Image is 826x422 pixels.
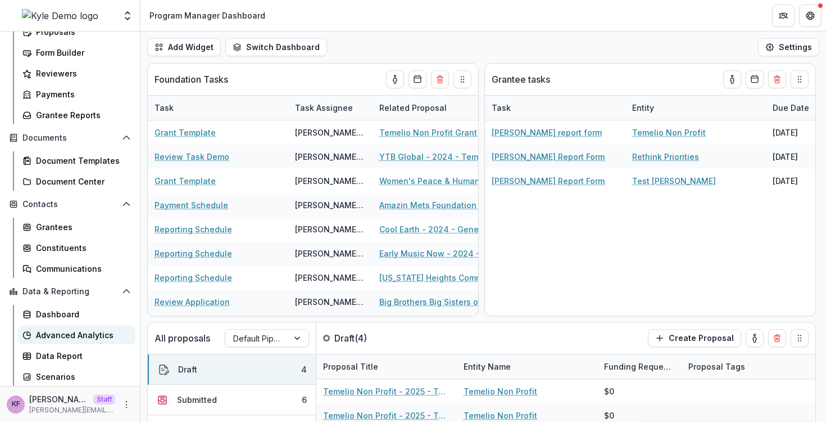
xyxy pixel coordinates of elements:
[288,96,373,120] div: Task Assignee
[36,242,126,254] div: Constituents
[768,70,786,88] button: Delete card
[120,398,133,411] button: More
[36,308,126,320] div: Dashboard
[682,361,752,372] div: Proposal Tags
[22,287,117,297] span: Data & Reporting
[625,96,766,120] div: Entity
[29,393,89,405] p: [PERSON_NAME]
[18,43,135,62] a: Form Builder
[155,73,228,86] p: Foundation Tasks
[36,88,126,100] div: Payments
[464,410,537,421] a: Temelio Non Profit
[18,64,135,83] a: Reviewers
[485,96,625,120] div: Task
[379,248,506,259] a: Early Music Now - 2024 - General grant application
[18,218,135,236] a: Grantees
[12,401,20,408] div: Kyle Ford
[772,5,795,27] button: Partners
[36,371,126,383] div: Scenarios
[431,70,449,88] button: Delete card
[288,102,360,114] div: Task Assignee
[464,385,537,397] a: Temelio Non Profit
[22,133,117,143] span: Documents
[791,70,809,88] button: Drag
[457,354,597,379] div: Entity Name
[18,239,135,257] a: Constituents
[18,172,135,191] a: Document Center
[295,272,366,284] div: [PERSON_NAME] <[PERSON_NAME][EMAIL_ADDRESS][DOMAIN_NAME]>
[295,248,366,259] div: [PERSON_NAME] <[PERSON_NAME][EMAIL_ADDRESS][DOMAIN_NAME]>
[148,385,316,415] button: Submitted6
[334,331,419,345] p: Draft ( 4 )
[379,175,506,187] a: Women's Peace & Humanitarian Fund - 2024 - Temelio General [PERSON_NAME]
[36,176,126,187] div: Document Center
[295,127,366,138] div: [PERSON_NAME] <[PERSON_NAME][EMAIL_ADDRESS][DOMAIN_NAME]>
[36,26,126,38] div: Proposals
[18,326,135,344] a: Advanced Analytics
[316,354,457,379] div: Proposal Title
[18,305,135,324] a: Dashboard
[36,68,126,79] div: Reviewers
[492,127,602,138] a: [PERSON_NAME] report form
[379,272,506,284] a: [US_STATE] Heights Community Choir - 2024 - General grant application
[148,96,288,120] div: Task
[225,38,327,56] button: Switch Dashboard
[18,367,135,386] a: Scenarios
[625,102,661,114] div: Entity
[632,175,716,187] a: Test [PERSON_NAME]
[178,363,197,375] div: Draft
[145,7,270,24] nav: breadcrumb
[4,282,135,300] button: Open Data & Reporting
[373,96,513,120] div: Related Proposal
[323,410,450,421] a: Temelio Non Profit - 2025 - Temelio General [PERSON_NAME]
[373,102,453,114] div: Related Proposal
[758,38,819,56] button: Settings
[632,127,706,138] a: Temelio Non Profit
[22,9,98,23] img: Kyle Demo logo
[18,151,135,170] a: Document Templates
[149,10,265,21] div: Program Manager Dashboard
[682,354,822,379] div: Proposal Tags
[18,259,135,278] a: Communications
[316,361,385,372] div: Proposal Title
[155,296,230,308] a: Review Application
[155,223,232,235] a: Reporting Schedule
[120,5,135,27] button: Open entity switcher
[648,329,741,347] button: Create Proposal
[36,263,126,275] div: Communications
[409,70,426,88] button: Calendar
[295,151,366,163] div: [PERSON_NAME] <[PERSON_NAME][EMAIL_ADDRESS][DOMAIN_NAME]>
[799,5,822,27] button: Get Help
[295,199,366,211] div: [PERSON_NAME] <[PERSON_NAME][EMAIL_ADDRESS][DOMAIN_NAME]>
[147,38,221,56] button: Add Widget
[766,102,816,114] div: Due Date
[155,331,210,345] p: All proposals
[155,127,216,138] a: Grant Template
[301,363,307,375] div: 4
[155,248,232,259] a: Reporting Schedule
[148,102,180,114] div: Task
[36,329,126,341] div: Advanced Analytics
[36,109,126,121] div: Grantee Reports
[457,361,518,372] div: Entity Name
[155,175,216,187] a: Grant Template
[492,73,550,86] p: Grantee tasks
[295,175,366,187] div: [PERSON_NAME] <[PERSON_NAME][EMAIL_ADDRESS][DOMAIN_NAME]>
[36,221,126,233] div: Grantees
[379,296,506,308] a: Big Brothers Big Sisters of WNC - 2024 - Temelio General [PERSON_NAME]
[4,129,135,147] button: Open Documents
[155,272,232,284] a: Reporting Schedule
[22,200,117,209] span: Contacts
[604,385,614,397] div: $0
[29,405,115,415] p: [PERSON_NAME][EMAIL_ADDRESS][DOMAIN_NAME]
[768,329,786,347] button: Delete card
[18,106,135,124] a: Grantee Reports
[723,70,741,88] button: toggle-assigned-to-me
[604,410,614,421] div: $0
[746,70,764,88] button: Calendar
